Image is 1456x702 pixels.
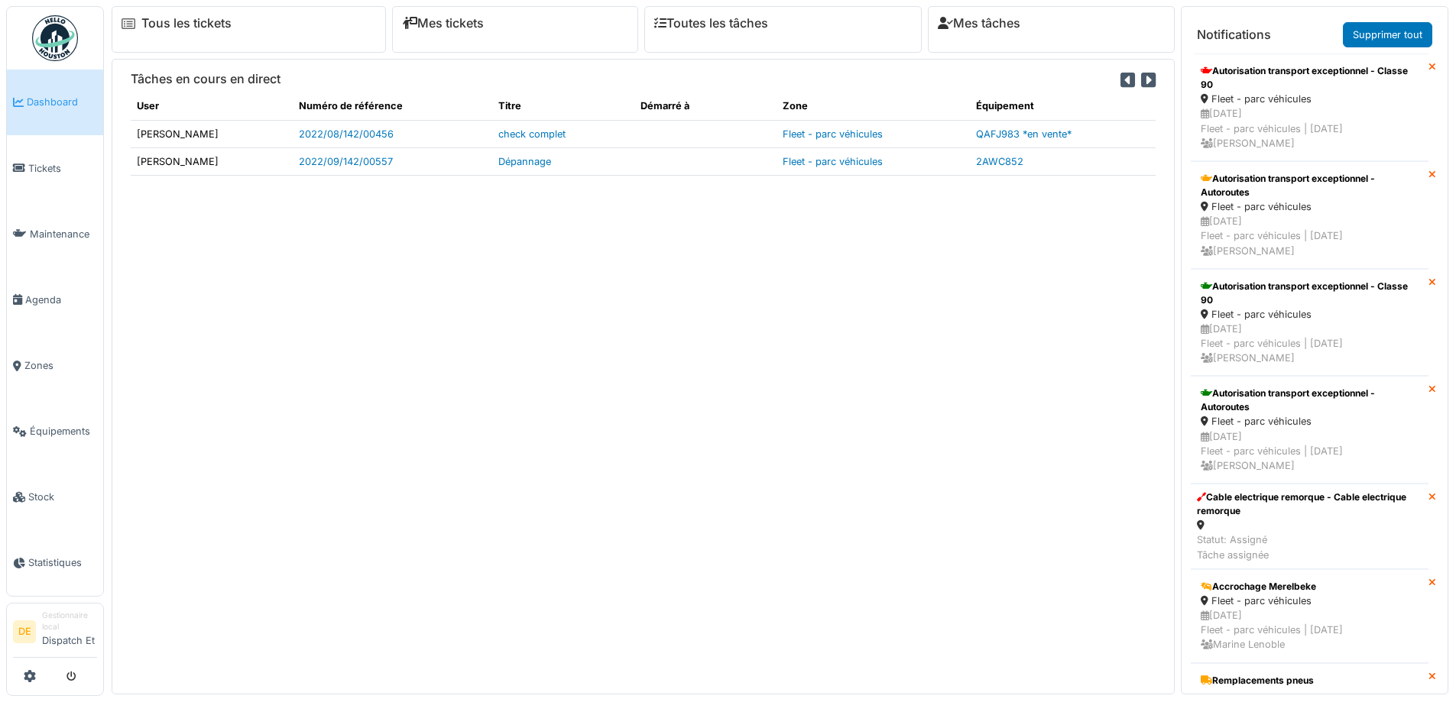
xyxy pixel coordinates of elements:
a: DE Gestionnaire localDispatch Et [13,610,97,658]
a: Tous les tickets [141,16,232,31]
a: Autorisation transport exceptionnel - Classe 90 Fleet - parc véhicules [DATE]Fleet - parc véhicul... [1191,53,1428,161]
th: Démarré à [634,92,777,120]
td: [PERSON_NAME] [131,147,293,175]
th: Numéro de référence [293,92,493,120]
a: Autorisation transport exceptionnel - Autoroutes Fleet - parc véhicules [DATE]Fleet - parc véhicu... [1191,376,1428,484]
div: Fleet - parc véhicules [1201,307,1419,322]
div: Gestionnaire local [42,610,97,633]
h6: Tâches en cours en direct [131,72,280,86]
div: Autorisation transport exceptionnel - Autoroutes [1201,172,1419,199]
span: Tickets [28,161,97,176]
div: [DATE] Fleet - parc véhicules | [DATE] [PERSON_NAME] [1201,106,1419,150]
a: Supprimer tout [1343,22,1432,47]
div: Autorisation transport exceptionnel - Autoroutes [1201,387,1419,414]
th: Titre [492,92,634,120]
a: Autorisation transport exceptionnel - Autoroutes Fleet - parc véhicules [DATE]Fleet - parc véhicu... [1191,161,1428,269]
span: Agenda [25,293,97,307]
span: Maintenance [30,227,97,241]
span: Équipements [30,424,97,438]
div: Accrochage Merelbeke [1201,580,1419,594]
a: Toutes les tâches [654,16,768,31]
a: Maintenance [7,201,103,267]
div: [DATE] Fleet - parc véhicules | [DATE] [PERSON_NAME] [1201,429,1419,474]
a: Équipements [7,399,103,464]
a: Accrochage Merelbeke Fleet - parc véhicules [DATE]Fleet - parc véhicules | [DATE] Marine Lenoble [1191,569,1428,663]
div: Cable electrique remorque - Cable electrique remorque [1197,490,1422,518]
div: Fleet - parc véhicules [1201,199,1419,214]
span: Stock [28,490,97,504]
div: [DATE] Fleet - parc véhicules | [DATE] [PERSON_NAME] [1201,214,1419,258]
a: check complet [498,128,566,140]
div: Fleet - parc véhicules [1201,594,1419,608]
div: [DATE] Fleet - parc véhicules | [DATE] [PERSON_NAME] [1201,322,1419,366]
th: Équipement [970,92,1156,120]
div: Remplacements pneus [1201,674,1419,687]
span: Dashboard [27,95,97,109]
th: Zone [777,92,970,120]
a: Cable electrique remorque - Cable electrique remorque Statut: AssignéTâche assignée [1191,484,1428,569]
a: Tickets [7,135,103,201]
a: Dépannage [498,156,551,167]
span: Zones [24,358,97,373]
li: Dispatch Et [42,610,97,654]
a: Fleet - parc véhicules [783,156,883,167]
div: [DATE] Fleet - parc véhicules | [DATE] Marine Lenoble [1201,608,1419,652]
a: 2022/08/142/00456 [299,128,394,140]
a: Agenda [7,267,103,332]
a: Stock [7,464,103,530]
div: Autorisation transport exceptionnel - Classe 90 [1201,64,1419,92]
a: 2022/09/142/00557 [299,156,393,167]
a: Mes tâches [938,16,1020,31]
span: Statistiques [28,555,97,570]
div: Fleet - parc véhicules [1201,92,1419,106]
a: QAFJ983 *en vente* [976,128,1072,140]
div: Statut: Assigné Tâche assignée [1197,532,1422,561]
h6: Notifications [1197,27,1271,42]
div: Fleet - parc véhicules [1201,414,1419,429]
li: DE [13,620,36,643]
a: Autorisation transport exceptionnel - Classe 90 Fleet - parc véhicules [DATE]Fleet - parc véhicul... [1191,269,1428,377]
a: Fleet - parc véhicules [783,128,883,140]
span: translation missing: fr.shared.user [137,100,159,112]
div: Autorisation transport exceptionnel - Classe 90 [1201,280,1419,307]
a: Mes tickets [402,16,484,31]
a: Dashboard [7,70,103,135]
a: Statistiques [7,530,103,596]
td: [PERSON_NAME] [131,120,293,147]
a: 2AWC852 [976,156,1023,167]
a: Zones [7,333,103,399]
img: Badge_color-CXgf-gQk.svg [32,15,78,61]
